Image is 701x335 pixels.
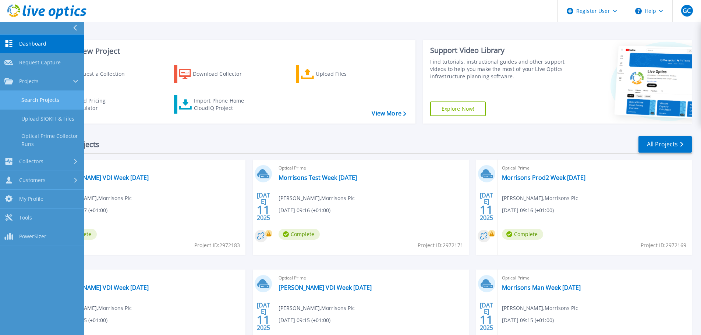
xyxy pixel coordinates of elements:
div: Download Collector [193,67,252,81]
a: Explore Now! [430,101,486,116]
div: [DATE] 2025 [479,303,493,330]
span: [PERSON_NAME] , Morrisons Plc [502,194,578,202]
span: Optical Prime [502,274,687,282]
span: Optical Prime [56,164,241,172]
span: [PERSON_NAME] , Morrisons Plc [56,304,132,312]
span: Collectors [19,158,43,165]
span: 11 [480,317,493,323]
span: Complete [502,229,543,240]
span: [DATE] 09:15 (+01:00) [502,316,554,324]
a: View More [372,110,406,117]
span: My Profile [19,196,43,202]
a: [PERSON_NAME] VDI Week [DATE] [279,284,372,291]
h3: Start a New Project [52,47,406,55]
span: Request Capture [19,59,61,66]
span: [DATE] 09:15 (+01:00) [279,316,330,324]
span: 11 [480,207,493,213]
div: Support Video Library [430,46,567,55]
span: 11 [257,207,270,213]
span: Optical Prime [279,164,464,172]
a: [PERSON_NAME] VDI Week [DATE] [56,284,149,291]
div: [DATE] 2025 [256,193,270,220]
div: Upload Files [316,67,375,81]
a: All Projects [638,136,692,153]
div: [DATE] 2025 [479,193,493,220]
div: Import Phone Home CloudIQ Project [194,97,251,112]
span: Complete [279,229,320,240]
a: Morrisons Prod2 Week [DATE] [502,174,585,181]
a: [PERSON_NAME] VDI Week [DATE] [56,174,149,181]
span: Tools [19,214,32,221]
span: Project ID: 2972183 [194,241,240,249]
div: Cloud Pricing Calculator [72,97,131,112]
span: [DATE] 09:16 (+01:00) [279,206,330,214]
span: Customers [19,177,46,183]
a: Request a Collection [52,65,134,83]
a: Cloud Pricing Calculator [52,95,134,114]
span: Dashboard [19,40,46,47]
span: Projects [19,78,39,85]
div: [DATE] 2025 [256,303,270,330]
span: Optical Prime [502,164,687,172]
span: [PERSON_NAME] , Morrisons Plc [56,194,132,202]
span: [PERSON_NAME] , Morrisons Plc [279,304,355,312]
span: [PERSON_NAME] , Morrisons Plc [279,194,355,202]
span: [PERSON_NAME] , Morrisons Plc [502,304,578,312]
a: Upload Files [296,65,378,83]
span: PowerSizer [19,233,46,240]
div: Request a Collection [73,67,132,81]
span: Project ID: 2972171 [418,241,463,249]
a: Download Collector [174,65,256,83]
span: Optical Prime [56,274,241,282]
div: Find tutorials, instructional guides and other support videos to help you make the most of your L... [430,58,567,80]
a: Morrisons Man Week [DATE] [502,284,581,291]
span: GC [683,8,691,14]
a: Morrisons Test Week [DATE] [279,174,357,181]
span: Project ID: 2972169 [641,241,686,249]
span: 11 [257,317,270,323]
span: Optical Prime [279,274,464,282]
span: [DATE] 09:16 (+01:00) [502,206,554,214]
